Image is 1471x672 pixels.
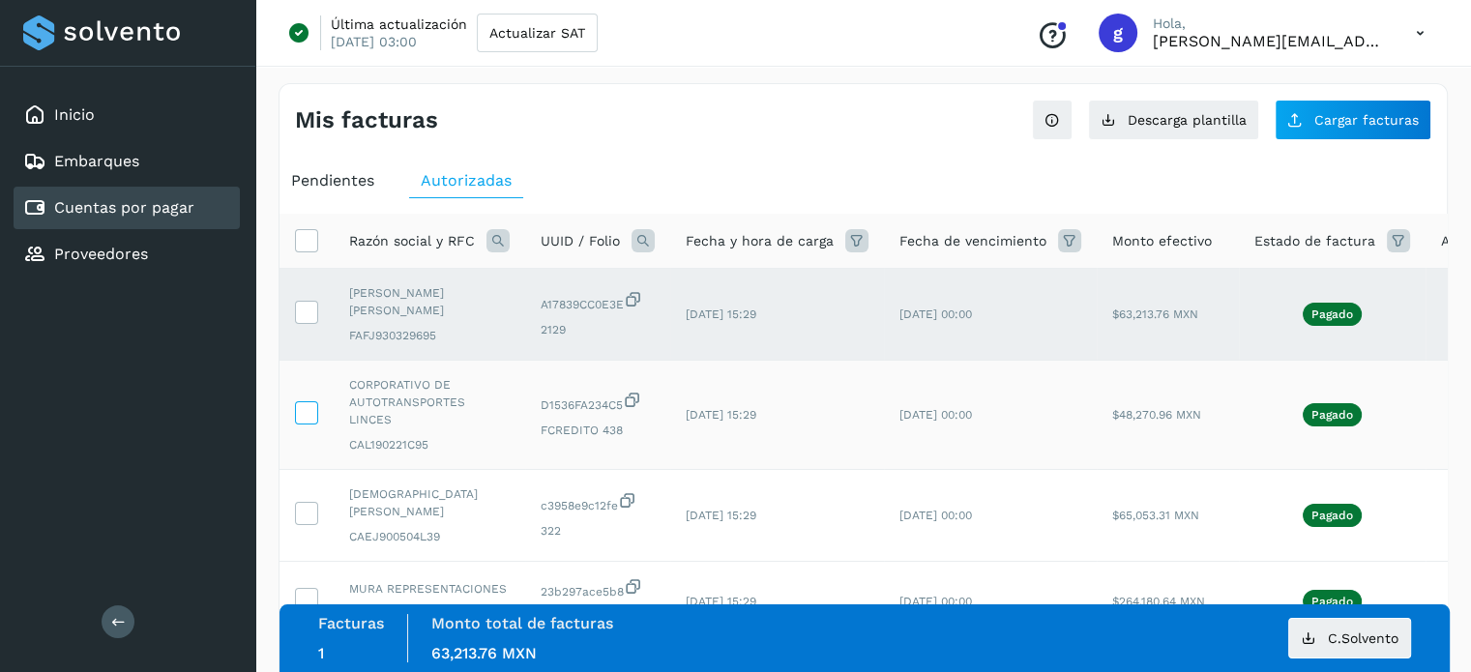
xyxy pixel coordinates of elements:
div: Proveedores [14,233,240,276]
span: [DEMOGRAPHIC_DATA][PERSON_NAME] [349,485,510,520]
span: c3958e9c12fe [541,491,655,514]
span: MURA REPRESENTACIONES [349,580,510,598]
span: Razón social y RFC [349,231,475,251]
label: Facturas [318,614,384,632]
span: $48,270.96 MXN [1112,408,1201,422]
span: [DATE] 15:29 [686,509,756,522]
span: Descarga plantilla [1128,113,1247,127]
span: A17839CC0E3E [541,290,655,313]
p: Pagado [1311,408,1353,422]
p: Hola, [1153,15,1385,32]
span: D1536FA234C5 [541,391,655,414]
span: $264,180.64 MXN [1112,595,1205,608]
span: [DATE] 15:29 [686,307,756,321]
span: [DATE] 15:29 [686,408,756,422]
span: C.Solvento [1328,631,1398,645]
span: FCREDITO 438 [541,422,655,439]
span: Fecha de vencimiento [899,231,1046,251]
div: Embarques [14,140,240,183]
span: 1 [318,644,324,662]
span: 23b297ace5b8 [541,577,655,600]
button: Actualizar SAT [477,14,598,52]
p: Pagado [1311,595,1353,608]
span: UUID / Folio [541,231,620,251]
span: $63,213.76 MXN [1112,307,1198,321]
span: 2129 [541,321,655,338]
a: Cuentas por pagar [54,198,194,217]
span: [DATE] 00:00 [899,307,972,321]
a: Proveedores [54,245,148,263]
p: Pagado [1311,509,1353,522]
p: Pagado [1311,307,1353,321]
span: CAL190221C95 [349,436,510,453]
span: Actualizar SAT [489,26,585,40]
span: [DATE] 00:00 [899,509,972,522]
span: Estado de factura [1254,231,1375,251]
div: Cuentas por pagar [14,187,240,229]
span: Autorizadas [421,171,512,190]
span: Cargar facturas [1314,113,1419,127]
span: CORPORATIVO DE AUTOTRANSPORTES LINCES [349,376,510,428]
p: guillermo.alvarado@nurib.com.mx [1153,32,1385,50]
button: Cargar facturas [1275,100,1431,140]
span: $65,053.31 MXN [1112,509,1199,522]
div: Inicio [14,94,240,136]
p: [DATE] 03:00 [331,33,417,50]
span: [PERSON_NAME] [PERSON_NAME] [349,284,510,319]
span: Fecha y hora de carga [686,231,834,251]
span: 63,213.76 MXN [431,644,537,662]
button: Descarga plantilla [1088,100,1259,140]
span: CAEJ900504L39 [349,528,510,545]
span: 322 [541,522,655,540]
a: Embarques [54,152,139,170]
p: Última actualización [331,15,467,33]
span: FAFJ930329695 [349,327,510,344]
span: [DATE] 00:00 [899,408,972,422]
span: Pendientes [291,171,374,190]
span: Monto efectivo [1112,231,1212,251]
button: C.Solvento [1288,618,1411,658]
label: Monto total de facturas [431,614,613,632]
span: [DATE] 15:29 [686,595,756,608]
a: Inicio [54,105,95,124]
h4: Mis facturas [295,106,438,134]
span: [DATE] 00:00 [899,595,972,608]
